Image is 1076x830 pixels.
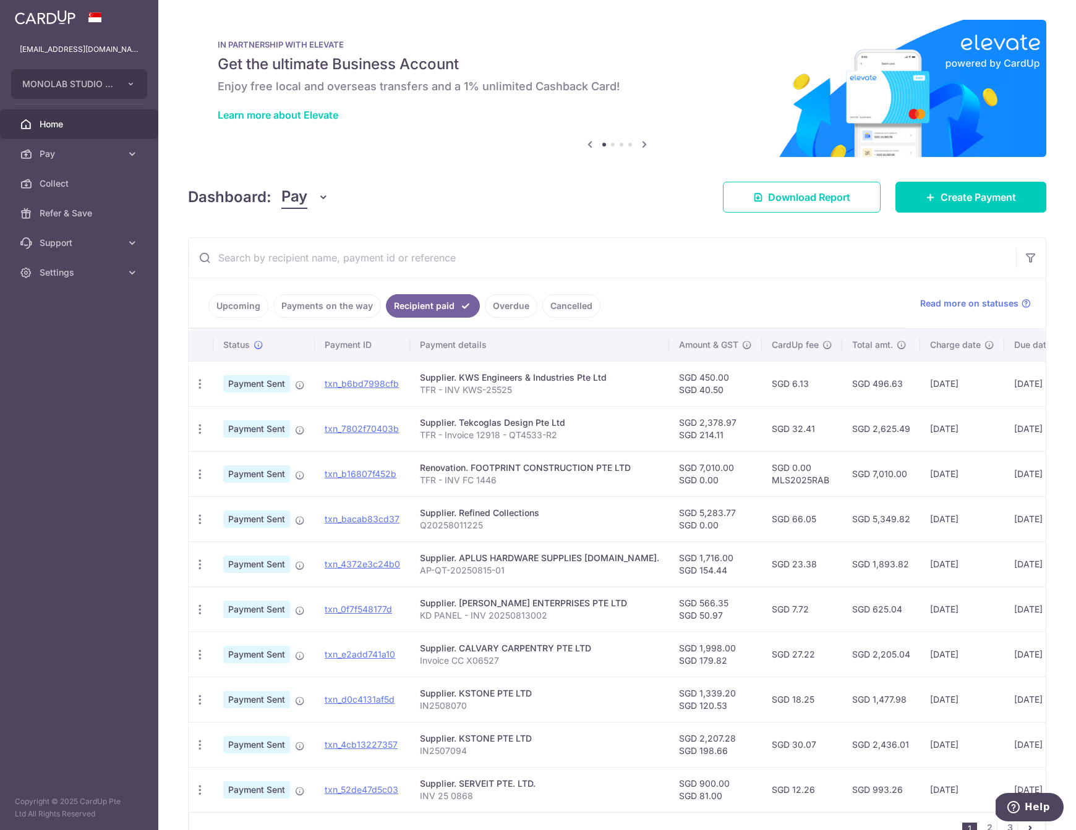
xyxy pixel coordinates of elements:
td: SGD 1,998.00 SGD 179.82 [669,632,762,677]
h6: Enjoy free local and overseas transfers and a 1% unlimited Cashback Card! [218,79,1017,94]
span: Payment Sent [223,420,290,438]
td: SGD 6.13 [762,361,842,406]
p: TFR - INV FC 1446 [420,474,659,486]
td: [DATE] [1004,451,1075,496]
td: [DATE] [920,587,1004,632]
td: SGD 993.26 [842,767,920,812]
td: SGD 0.00 MLS2025RAB [762,451,842,496]
p: [EMAIL_ADDRESS][DOMAIN_NAME] [20,43,139,56]
a: Create Payment [895,182,1046,213]
span: Payment Sent [223,601,290,618]
td: [DATE] [920,767,1004,812]
td: SGD 12.26 [762,767,842,812]
td: SGD 2,207.28 SGD 198.66 [669,722,762,767]
div: Supplier. Tekcoglas Design Pte Ltd [420,417,659,429]
td: SGD 2,378.97 SGD 214.11 [669,406,762,451]
td: SGD 30.07 [762,722,842,767]
div: Supplier. KSTONE PTE LTD [420,732,659,745]
td: [DATE] [1004,496,1075,541]
a: txn_0f7f548177d [325,604,392,614]
td: [DATE] [920,632,1004,677]
td: [DATE] [920,361,1004,406]
div: Renovation. FOOTPRINT CONSTRUCTION PTE LTD [420,462,659,474]
a: txn_52de47d5c03 [325,784,398,795]
td: SGD 1,716.00 SGD 154.44 [669,541,762,587]
a: Overdue [485,294,537,318]
span: Due date [1014,339,1051,351]
div: Supplier. SERVEIT PTE. LTD. [420,777,659,790]
span: Create Payment [941,190,1016,205]
span: Payment Sent [223,736,290,753]
td: SGD 7,010.00 SGD 0.00 [669,451,762,496]
td: [DATE] [1004,406,1075,451]
td: [DATE] [1004,541,1075,587]
span: Refer & Save [40,207,121,219]
div: Supplier. APLUS HARDWARE SUPPLIES [DOMAIN_NAME]. [420,552,659,564]
span: Status [223,339,250,351]
span: Charge date [930,339,981,351]
div: Supplier. KSTONE PTE LTD [420,687,659,700]
td: [DATE] [920,406,1004,451]
td: SGD 7,010.00 [842,451,920,496]
td: [DATE] [920,722,1004,767]
h4: Dashboard: [188,186,271,208]
td: [DATE] [1004,587,1075,632]
a: Upcoming [208,294,268,318]
a: txn_b6bd7998cfb [325,378,399,389]
p: IN2507094 [420,745,659,757]
th: Payment ID [315,329,410,361]
a: Payments on the way [273,294,381,318]
a: txn_b16807f452b [325,468,396,479]
td: SGD 450.00 SGD 40.50 [669,361,762,406]
span: Payment Sent [223,556,290,573]
p: IN2508070 [420,700,659,712]
span: Payment Sent [223,510,290,528]
input: Search by recipient name, payment id or reference [189,238,1016,277]
a: Cancelled [542,294,600,318]
span: Read more on statuses [920,297,1018,310]
span: CardUp fee [772,339,819,351]
p: TFR - INV KWS-25525 [420,384,659,396]
td: SGD 2,625.49 [842,406,920,451]
span: Payment Sent [223,781,290,798]
td: SGD 23.38 [762,541,842,587]
span: Payment Sent [223,646,290,663]
span: Collect [40,177,121,190]
td: SGD 1,477.98 [842,677,920,722]
p: INV 25 0868 [420,790,659,802]
a: Recipient paid [386,294,480,318]
td: [DATE] [1004,677,1075,722]
span: Download Report [768,190,850,205]
td: SGD 2,205.04 [842,632,920,677]
td: [DATE] [1004,361,1075,406]
td: [DATE] [920,677,1004,722]
p: IN PARTNERSHIP WITH ELEVATE [218,40,1017,49]
td: SGD 5,283.77 SGD 0.00 [669,496,762,541]
td: [DATE] [920,451,1004,496]
td: SGD 496.63 [842,361,920,406]
a: Download Report [723,182,881,213]
a: Learn more about Elevate [218,109,338,121]
span: Pay [281,185,307,209]
span: Total amt. [852,339,893,351]
span: Payment Sent [223,691,290,708]
div: Supplier. CALVARY CARPENTRY PTE LTD [420,642,659,654]
a: Read more on statuses [920,297,1031,310]
td: [DATE] [920,541,1004,587]
td: [DATE] [1004,722,1075,767]
td: SGD 625.04 [842,587,920,632]
td: SGD 1,893.82 [842,541,920,587]
p: AP-QT-20250815-01 [420,564,659,577]
span: Support [40,237,121,249]
a: txn_d0c4131af5d [325,694,395,705]
span: Payment Sent [223,375,290,392]
iframe: Opens a widget where you can find more information [996,793,1064,824]
td: SGD 18.25 [762,677,842,722]
a: txn_e2add741a10 [325,649,395,659]
span: Pay [40,148,121,160]
p: Invoice CC X06527 [420,654,659,667]
td: [DATE] [1004,632,1075,677]
img: CardUp [15,10,75,25]
td: SGD 5,349.82 [842,496,920,541]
